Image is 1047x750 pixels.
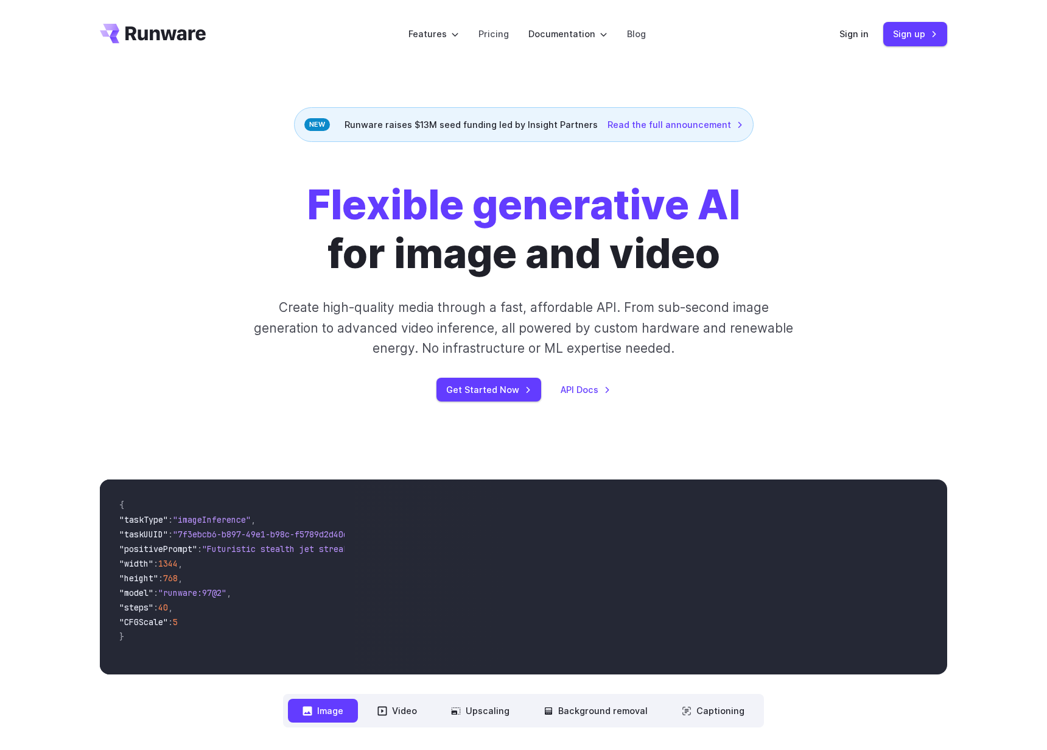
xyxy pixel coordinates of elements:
[168,529,173,540] span: :
[839,27,869,41] a: Sign in
[307,181,740,278] h1: for image and video
[119,631,124,642] span: }
[119,573,158,584] span: "height"
[608,118,743,132] a: Read the full announcement
[173,617,178,628] span: 5
[119,617,168,628] span: "CFGScale"
[226,587,231,598] span: ,
[294,107,754,142] div: Runware raises $13M seed funding led by Insight Partners
[627,27,646,41] a: Blog
[528,27,608,41] label: Documentation
[178,558,183,569] span: ,
[119,500,124,511] span: {
[168,617,173,628] span: :
[158,573,163,584] span: :
[363,699,432,723] button: Video
[436,699,524,723] button: Upscaling
[173,514,251,525] span: "imageInference"
[100,24,206,43] a: Go to /
[561,383,611,397] a: API Docs
[408,27,459,41] label: Features
[197,543,202,554] span: :
[173,529,358,540] span: "7f3ebcb6-b897-49e1-b98c-f5789d2d40d7"
[163,573,178,584] span: 768
[168,602,173,613] span: ,
[153,558,158,569] span: :
[436,378,541,402] a: Get Started Now
[883,22,947,46] a: Sign up
[478,27,509,41] a: Pricing
[178,573,183,584] span: ,
[119,558,153,569] span: "width"
[158,587,226,598] span: "runware:97@2"
[667,699,759,723] button: Captioning
[202,543,645,554] span: "Futuristic stealth jet streaking through a neon-lit cityscape with glowing purple exhaust"
[158,602,168,613] span: 40
[153,602,158,613] span: :
[119,514,168,525] span: "taskType"
[119,602,153,613] span: "steps"
[253,297,795,358] p: Create high-quality media through a fast, affordable API. From sub-second image generation to adv...
[251,514,256,525] span: ,
[529,699,662,723] button: Background removal
[307,180,740,229] strong: Flexible generative AI
[119,587,153,598] span: "model"
[119,543,197,554] span: "positivePrompt"
[119,529,168,540] span: "taskUUID"
[168,514,173,525] span: :
[288,699,358,723] button: Image
[158,558,178,569] span: 1344
[153,587,158,598] span: :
